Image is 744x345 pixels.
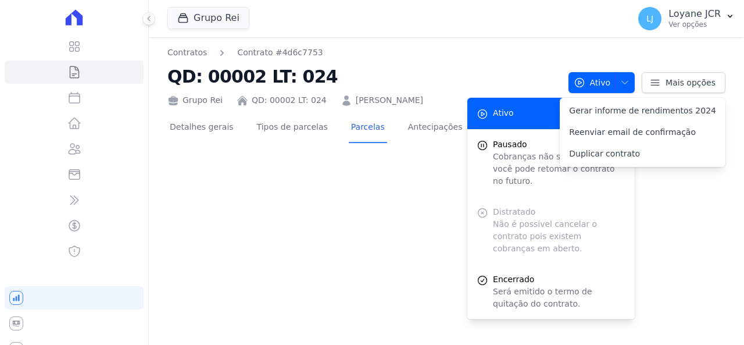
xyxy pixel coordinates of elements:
a: QD: 00002 LT: 024 [252,94,327,106]
a: Detalhes gerais [167,113,236,143]
button: Ativo [568,72,635,93]
div: Grupo Rei [167,94,223,106]
a: Antecipações [406,113,465,143]
a: Contrato #4d6c7753 [237,47,323,59]
a: [PERSON_NAME] [356,94,423,106]
a: Mais opções [642,72,725,93]
a: Tipos de parcelas [255,113,330,143]
a: Contratos [167,47,207,59]
a: Reenviar email de confirmação [560,122,725,143]
nav: Breadcrumb [167,47,323,59]
a: Duplicar contrato [560,143,725,165]
span: Encerrado [493,273,625,286]
button: Grupo Rei [167,7,249,29]
button: LJ Loyane JCR Ver opções [629,2,744,35]
span: Mais opções [666,77,716,88]
p: Ver opções [668,20,721,29]
span: Ativo [493,107,514,119]
nav: Breadcrumb [167,47,559,59]
p: Será emitido o termo de quitação do contrato. [493,286,625,310]
a: Parcelas [349,113,387,143]
span: LJ [646,15,653,23]
span: Ativo [574,72,611,93]
p: Cobranças não serão geradas e você pode retomar o contrato no futuro. [493,151,625,187]
span: Pausado [493,138,625,151]
p: Loyane JCR [668,8,721,20]
a: Encerrado Será emitido o termo de quitação do contrato. [467,264,635,319]
a: Gerar informe de rendimentos 2024 [560,100,725,122]
h2: QD: 00002 LT: 024 [167,63,559,90]
button: Pausado Cobranças não serão geradas e você pode retomar o contrato no futuro. [467,129,635,197]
